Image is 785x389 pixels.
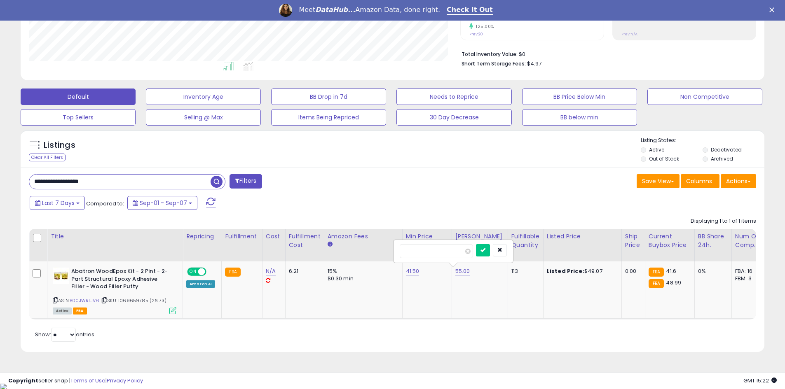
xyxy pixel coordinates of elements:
[637,174,680,188] button: Save View
[266,267,276,275] a: N/A
[469,32,483,37] small: Prev: 20
[406,232,448,241] div: Min Price
[315,6,355,14] i: DataHub...
[70,377,105,384] a: Terms of Use
[29,154,66,161] div: Clear All Filters
[42,199,75,207] span: Last 7 Days
[205,268,218,275] span: OFF
[271,109,386,126] button: Items Being Repriced
[649,279,664,288] small: FBA
[188,268,198,275] span: ON
[735,232,765,249] div: Num of Comp.
[51,232,179,241] div: Title
[186,280,215,288] div: Amazon AI
[522,89,637,105] button: BB Price Below Min
[641,137,764,144] p: Listing States:
[53,268,69,284] img: 41s0sMXGuPL._SL40_.jpg
[396,109,511,126] button: 30 Day Decrease
[8,377,143,385] div: seller snap | |
[686,177,712,185] span: Columns
[462,60,526,67] b: Short Term Storage Fees:
[769,7,778,12] div: Close
[547,268,615,275] div: $49.07
[698,268,725,275] div: 0%
[289,268,318,275] div: 6.21
[527,60,541,68] span: $4.97
[473,23,494,30] small: 125.00%
[70,297,99,304] a: B00JWRLJV6
[649,232,691,249] div: Current Buybox Price
[666,267,676,275] span: 41.6
[289,232,321,249] div: Fulfillment Cost
[511,268,537,275] div: 113
[299,6,440,14] div: Meet Amazon Data, done right.
[621,32,637,37] small: Prev: N/A
[649,146,664,153] label: Active
[396,89,511,105] button: Needs to Reprice
[455,267,470,275] a: 55.00
[547,267,584,275] b: Listed Price:
[146,89,261,105] button: Inventory Age
[86,200,124,207] span: Compared to:
[455,232,504,241] div: [PERSON_NAME]
[691,217,756,225] div: Displaying 1 to 1 of 1 items
[735,268,762,275] div: FBA: 16
[44,140,75,151] h5: Listings
[53,268,176,313] div: ASIN:
[30,196,85,210] button: Last 7 Days
[681,174,719,188] button: Columns
[230,174,262,189] button: Filters
[462,49,750,58] li: $0
[522,109,637,126] button: BB below min
[21,89,136,105] button: Default
[127,196,197,210] button: Sep-01 - Sep-07
[666,279,681,287] span: 48.99
[53,307,72,314] span: All listings currently available for purchase on Amazon
[73,307,87,314] span: FBA
[8,377,38,384] strong: Copyright
[711,146,742,153] label: Deactivated
[225,232,258,241] div: Fulfillment
[35,331,94,338] span: Show: entries
[271,89,386,105] button: BB Drop in 7d
[447,6,493,15] a: Check It Out
[462,51,518,58] b: Total Inventory Value:
[625,268,639,275] div: 0.00
[266,232,282,241] div: Cost
[711,155,733,162] label: Archived
[511,232,540,249] div: Fulfillable Quantity
[328,241,333,248] small: Amazon Fees.
[146,109,261,126] button: Selling @ Max
[225,268,240,277] small: FBA
[101,297,166,304] span: | SKU: 1069659785 (26.73)
[547,232,618,241] div: Listed Price
[735,275,762,282] div: FBM: 3
[328,275,396,282] div: $0.30 min
[647,89,762,105] button: Non Competitive
[21,109,136,126] button: Top Sellers
[140,199,187,207] span: Sep-01 - Sep-07
[107,377,143,384] a: Privacy Policy
[328,268,396,275] div: 15%
[698,232,728,249] div: BB Share 24h.
[625,232,642,249] div: Ship Price
[743,377,777,384] span: 2025-09-15 15:22 GMT
[186,232,218,241] div: Repricing
[71,268,171,293] b: Abatron WoodEpox Kit - 2 Pint - 2-Part Structural Epoxy Adhesive Filler - Wood Filler Putty
[649,155,679,162] label: Out of Stock
[328,232,399,241] div: Amazon Fees
[649,268,664,277] small: FBA
[721,174,756,188] button: Actions
[406,267,419,275] a: 41.50
[279,4,292,17] img: Profile image for Georgie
